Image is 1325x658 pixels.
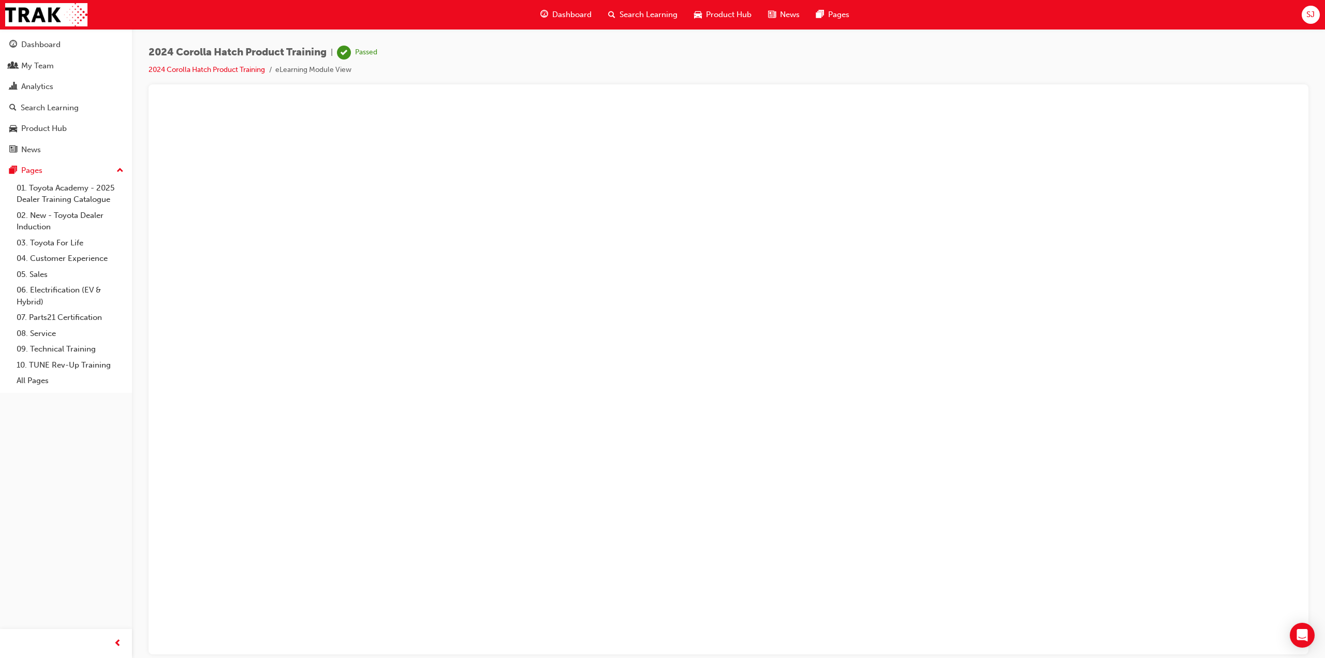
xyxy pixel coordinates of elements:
a: guage-iconDashboard [532,4,600,25]
span: Product Hub [706,9,752,21]
span: Dashboard [552,9,592,21]
span: Pages [828,9,849,21]
span: guage-icon [9,40,17,50]
a: 01. Toyota Academy - 2025 Dealer Training Catalogue [12,180,128,208]
a: News [4,140,128,159]
span: up-icon [116,164,124,178]
a: 03. Toyota For Life [12,235,128,251]
a: Analytics [4,77,128,96]
div: Search Learning [21,102,79,114]
span: News [780,9,800,21]
span: Search Learning [620,9,678,21]
a: Dashboard [4,35,128,54]
button: Pages [4,161,128,180]
a: 2024 Corolla Hatch Product Training [149,65,265,74]
li: eLearning Module View [275,64,351,76]
a: car-iconProduct Hub [686,4,760,25]
a: search-iconSearch Learning [600,4,686,25]
a: My Team [4,56,128,76]
div: Pages [21,165,42,177]
a: Product Hub [4,119,128,138]
a: 05. Sales [12,267,128,283]
span: pages-icon [9,166,17,176]
span: search-icon [608,8,615,21]
a: pages-iconPages [808,4,858,25]
span: prev-icon [114,637,122,650]
a: 07. Parts21 Certification [12,310,128,326]
span: pages-icon [816,8,824,21]
a: 06. Electrification (EV & Hybrid) [12,282,128,310]
a: 10. TUNE Rev-Up Training [12,357,128,373]
a: All Pages [12,373,128,389]
div: Dashboard [21,39,61,51]
span: 2024 Corolla Hatch Product Training [149,47,327,59]
div: Analytics [21,81,53,93]
span: car-icon [694,8,702,21]
button: DashboardMy TeamAnalyticsSearch LearningProduct HubNews [4,33,128,161]
a: 04. Customer Experience [12,251,128,267]
div: My Team [21,60,54,72]
span: news-icon [768,8,776,21]
span: SJ [1306,9,1315,21]
span: | [331,47,333,59]
span: news-icon [9,145,17,155]
span: guage-icon [540,8,548,21]
a: 09. Technical Training [12,341,128,357]
div: Product Hub [21,123,67,135]
span: chart-icon [9,82,17,92]
img: Trak [5,3,87,26]
a: news-iconNews [760,4,808,25]
div: Open Intercom Messenger [1290,623,1315,648]
span: people-icon [9,62,17,71]
span: learningRecordVerb_PASS-icon [337,46,351,60]
div: News [21,144,41,156]
div: Passed [355,48,377,57]
span: search-icon [9,104,17,113]
a: 02. New - Toyota Dealer Induction [12,208,128,235]
button: SJ [1302,6,1320,24]
a: Search Learning [4,98,128,118]
a: 08. Service [12,326,128,342]
span: car-icon [9,124,17,134]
